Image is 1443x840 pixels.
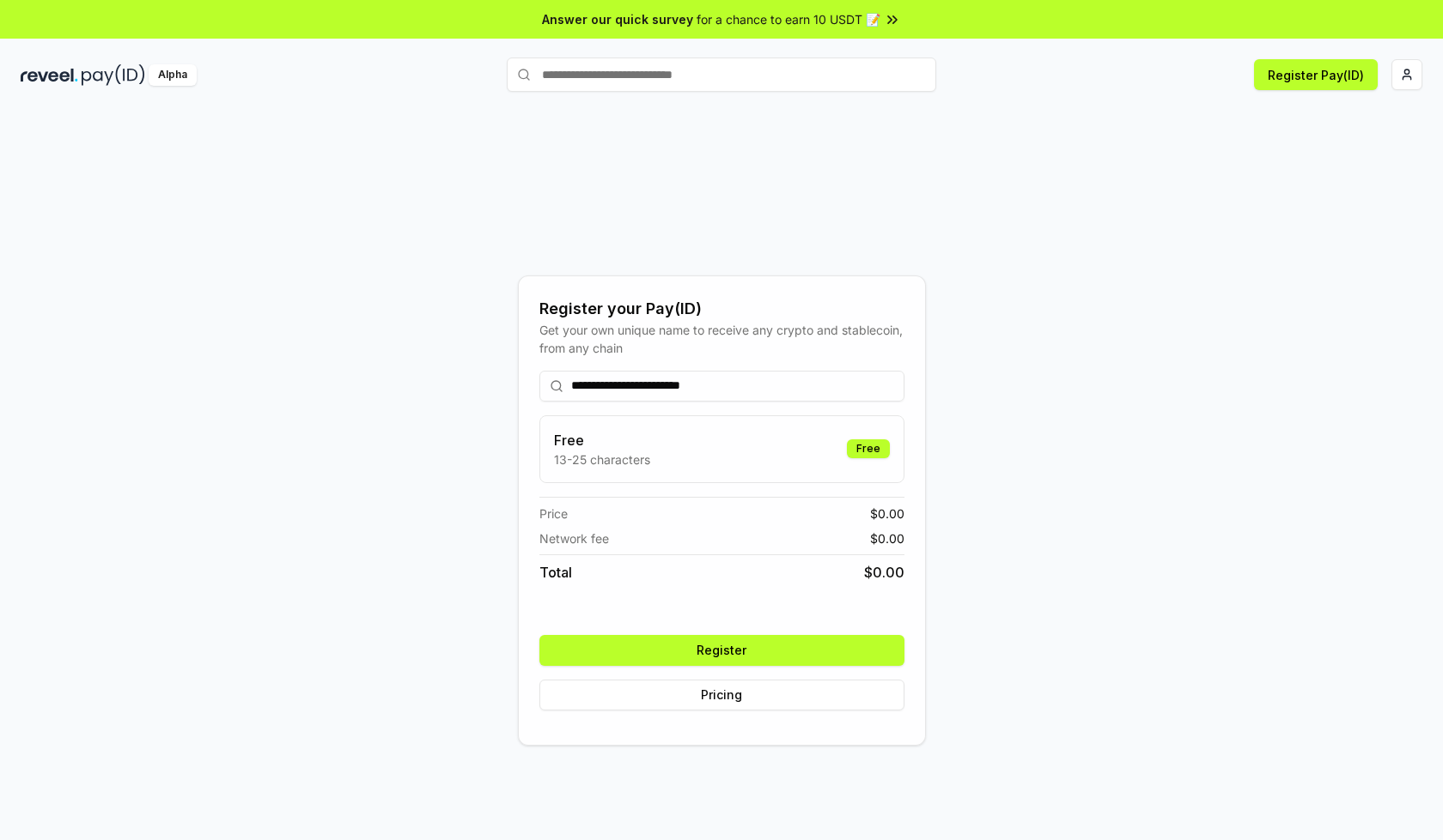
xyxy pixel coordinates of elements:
div: Register your Pay(ID) [539,297,904,321]
button: Register [539,635,904,666]
span: for a chance to earn 10 USDT 📝 [697,10,880,28]
span: Network fee [539,529,609,547]
img: pay_id [82,64,145,86]
button: Register Pay(ID) [1254,59,1378,90]
img: reveel_dark [21,64,78,86]
button: Pricing [539,680,904,710]
span: $ 0.00 [864,562,904,583]
div: Free [847,439,890,458]
div: Alpha [149,64,197,86]
span: Price [539,505,568,523]
h3: Free [554,430,650,450]
p: 13-25 characters [554,450,650,468]
span: $ 0.00 [870,505,904,523]
span: $ 0.00 [870,529,904,547]
span: Total [539,562,572,583]
div: Get your own unique name to receive any crypto and stablecoin, from any chain [539,321,904,357]
span: Answer our quick survey [542,10,693,28]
